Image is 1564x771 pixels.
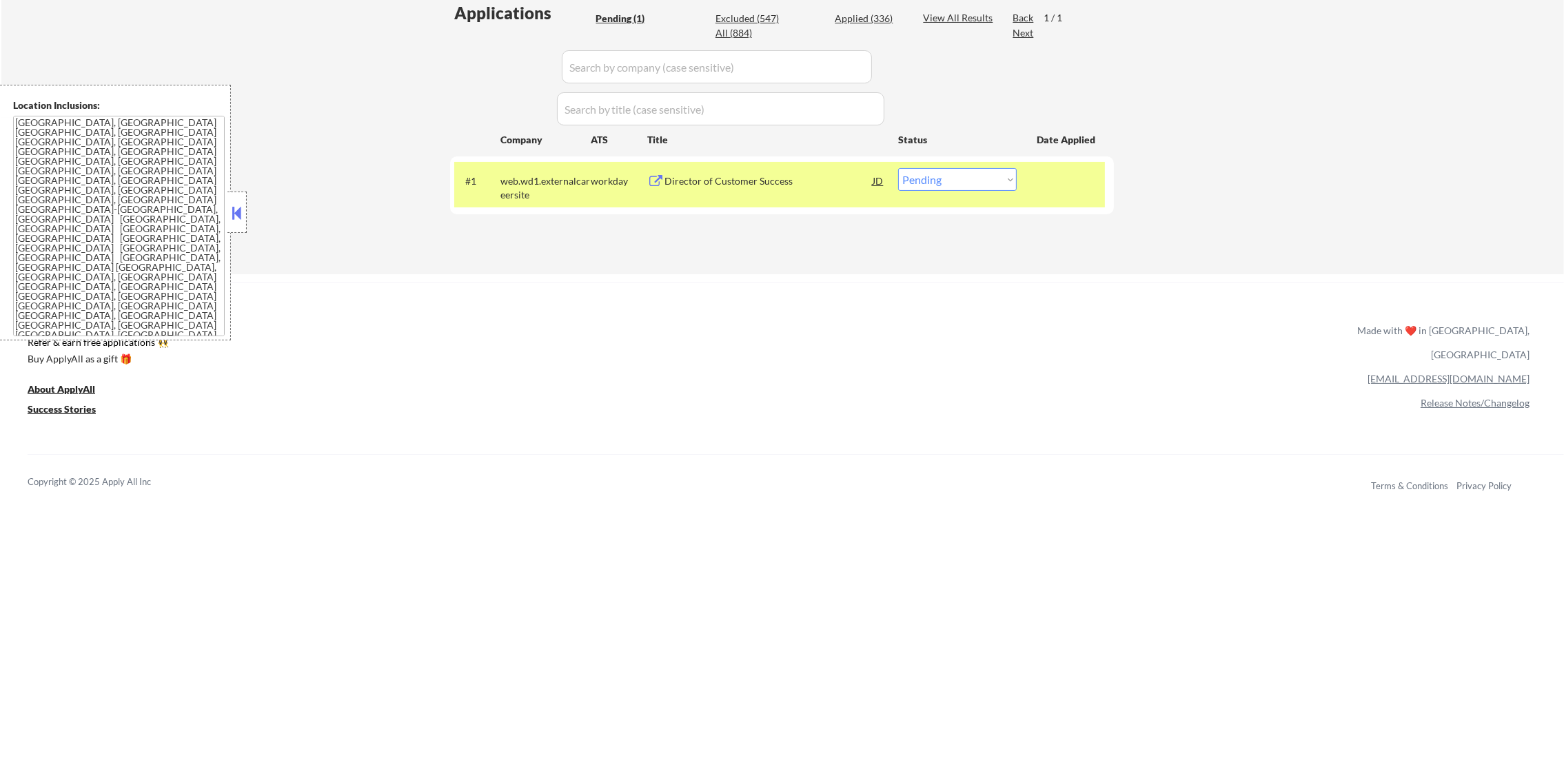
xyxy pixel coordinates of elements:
[28,382,114,400] a: About ApplyAll
[591,133,647,147] div: ATS
[1421,397,1530,409] a: Release Notes/Changelog
[835,12,904,25] div: Applied (336)
[1371,480,1448,491] a: Terms & Conditions
[557,92,884,125] input: Search by title (case sensitive)
[28,402,114,420] a: Success Stories
[596,12,664,25] div: Pending (1)
[500,174,591,201] div: web.wd1.externalcareersite
[500,133,591,147] div: Company
[715,26,784,40] div: All (884)
[898,127,1017,152] div: Status
[871,168,885,193] div: JD
[1456,480,1512,491] a: Privacy Policy
[1044,11,1075,25] div: 1 / 1
[28,383,95,395] u: About ApplyAll
[715,12,784,25] div: Excluded (547)
[647,133,885,147] div: Title
[923,11,997,25] div: View All Results
[1352,318,1530,367] div: Made with ❤️ in [GEOGRAPHIC_DATA], [GEOGRAPHIC_DATA]
[28,338,1069,352] a: Refer & earn free applications 👯‍♀️
[664,174,873,188] div: Director of Customer Success
[454,5,591,21] div: Applications
[28,475,186,489] div: Copyright © 2025 Apply All Inc
[465,174,489,188] div: #1
[1013,11,1035,25] div: Back
[28,403,96,415] u: Success Stories
[28,354,165,364] div: Buy ApplyAll as a gift 🎁
[1013,26,1035,40] div: Next
[1368,373,1530,384] a: [EMAIL_ADDRESS][DOMAIN_NAME]
[28,352,165,369] a: Buy ApplyAll as a gift 🎁
[13,99,225,112] div: Location Inclusions:
[562,50,872,83] input: Search by company (case sensitive)
[591,174,647,188] div: workday
[1037,133,1097,147] div: Date Applied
